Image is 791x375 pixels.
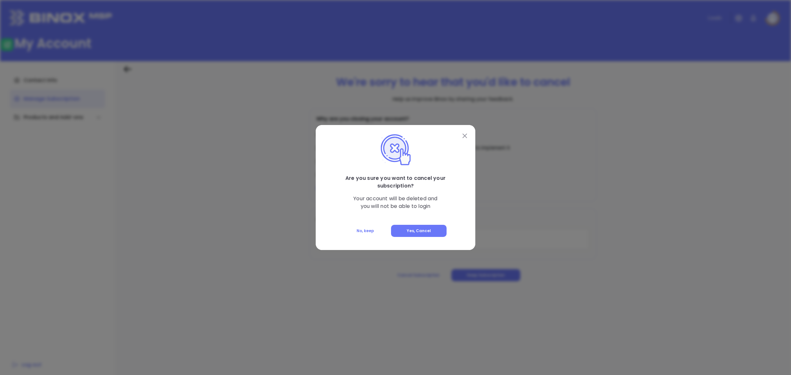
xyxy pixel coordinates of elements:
[407,228,431,233] span: Yes, Cancel
[335,174,456,190] p: Are you sure you want to cancel your subscription?
[391,225,447,237] button: Yes, Cancel
[345,225,386,237] button: No, keep
[463,134,467,138] img: close modal
[357,228,374,233] span: No, keep
[335,195,456,210] p: Your account will be deleted and you will not be able to login
[380,134,411,165] img: cancel plan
